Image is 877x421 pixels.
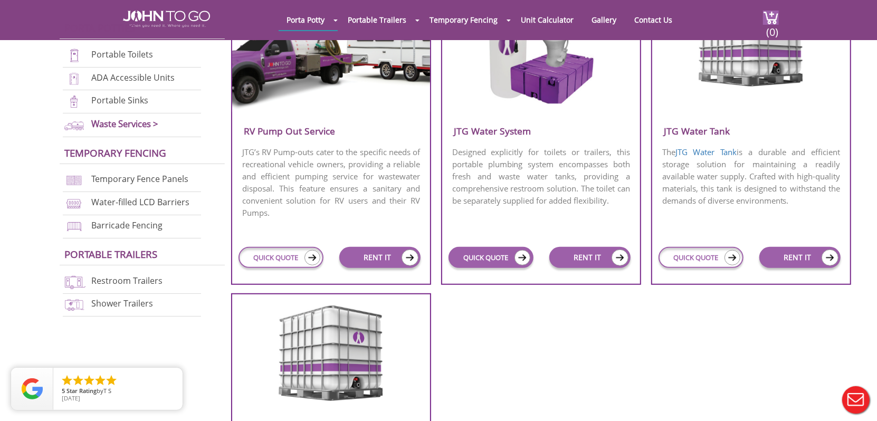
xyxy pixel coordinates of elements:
img: cart a [763,11,779,25]
a: RENT IT [759,247,841,268]
a: QUICK QUOTE [239,247,323,268]
a: Barricade Fencing [91,219,163,231]
img: Review Rating [22,378,43,399]
p: Designed explicitly for toilets or trailers, this portable plumbing system encompasses both fresh... [442,145,640,208]
a: Portable Trailers [340,9,414,30]
img: water-filled%20barriers-new.png [63,196,85,211]
h3: RV Pump Out Service [232,122,430,140]
a: QUICK QUOTE [659,247,743,268]
a: Portable Sinks [91,95,148,107]
li:  [83,374,96,387]
a: Waste Services > [91,118,158,130]
li:  [94,374,107,387]
img: chan-link-fencing-new.png [63,173,85,187]
li:  [61,374,73,387]
a: Portable Toilets [91,49,153,60]
img: icon [514,250,530,265]
button: Live Chat [835,379,877,421]
img: waste-services-new.png [63,118,85,132]
p: The is a durable and efficient storage solution for maintaining a readily available water supply.... [652,145,850,208]
li:  [72,374,84,387]
span: Star Rating [66,387,97,395]
span: (0) [766,16,779,39]
a: Porta Potties [64,21,135,34]
span: [DATE] [62,394,80,402]
a: Water-filled LCD Barriers [91,196,189,208]
a: RENT IT [339,247,421,268]
p: JTG’s RV Pump-outs cater to the specific needs of recreational vehicle owners, providing a reliab... [232,145,430,220]
a: RENT IT [549,247,631,268]
h3: JTG Water Tank [652,122,850,140]
img: ADA-units-new.png [63,72,85,86]
a: Restroom Trailers [91,275,163,286]
a: Temporary Fence Panels [91,174,188,185]
span: by [62,388,174,395]
span: T S [103,387,111,395]
img: icon [725,250,740,265]
h3: JTG Water System [442,122,640,140]
a: ADA Accessible Units [91,72,175,83]
img: icon [822,250,838,266]
img: icon [304,250,320,265]
li:  [105,374,118,387]
a: Contact Us [626,9,680,30]
a: Gallery [584,9,624,30]
img: restroom-trailers-new.png [63,275,85,289]
img: portable-toilets-new.png [63,49,85,63]
img: water-tank-refills.png.webp [274,301,388,401]
a: QUICK QUOTE [449,247,533,268]
img: icon [612,250,628,266]
img: portable-sinks-new.png [63,94,85,109]
a: Porta Potty [279,9,332,30]
a: Temporary Fencing [422,9,506,30]
img: icon [402,250,418,266]
img: shower-trailers-new.png [63,298,85,312]
img: JOHN to go [123,11,210,27]
a: JTG Water Tank [675,147,737,157]
a: Unit Calculator [513,9,582,30]
a: Shower Trailers [91,298,153,310]
img: barricade-fencing-icon-new.png [63,219,85,234]
a: Temporary Fencing [64,146,166,159]
a: Portable trailers [64,247,157,261]
span: 5 [62,387,65,395]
